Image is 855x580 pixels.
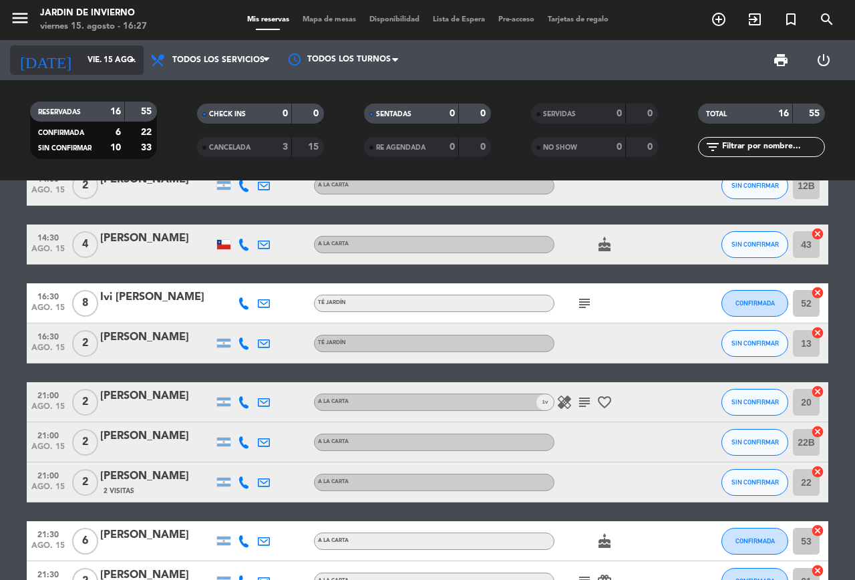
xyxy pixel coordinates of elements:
[596,533,613,549] i: cake
[72,528,98,555] span: 6
[811,564,824,577] i: cancel
[480,142,488,152] strong: 0
[450,109,455,118] strong: 0
[819,11,835,27] i: search
[721,528,788,555] button: CONFIRMADA
[72,172,98,199] span: 2
[811,326,824,339] i: cancel
[811,227,824,241] i: cancel
[31,343,65,359] span: ago. 15
[31,442,65,458] span: ago. 15
[72,290,98,317] span: 8
[721,140,824,154] input: Filtrar por nombre...
[100,289,214,306] div: Ivi [PERSON_NAME]
[100,428,214,445] div: [PERSON_NAME]
[141,143,154,152] strong: 33
[721,231,788,258] button: SIN CONFIRMAR
[318,241,349,247] span: A LA CARTA
[480,109,488,118] strong: 0
[116,128,121,137] strong: 6
[816,52,832,68] i: power_settings_new
[536,394,554,410] span: v
[296,16,363,23] span: Mapa de mesas
[721,469,788,496] button: SIN CONFIRMAR
[31,186,65,201] span: ago. 15
[426,16,492,23] span: Lista de Espera
[10,8,30,28] i: menu
[72,469,98,496] span: 2
[706,111,727,118] span: TOTAL
[10,8,30,33] button: menu
[811,385,824,398] i: cancel
[731,339,779,347] span: SIN CONFIRMAR
[100,468,214,485] div: [PERSON_NAME]
[40,20,147,33] div: viernes 15. agosto - 16:27
[110,107,121,116] strong: 16
[318,300,346,305] span: TÉ JARDÍN
[811,465,824,478] i: cancel
[783,11,799,27] i: turned_in_not
[31,482,65,498] span: ago. 15
[731,478,779,486] span: SIN CONFIRMAR
[543,111,576,118] span: SERVIDAS
[38,130,84,136] span: CONFIRMADA
[313,109,321,118] strong: 0
[376,144,425,151] span: RE AGENDADA
[731,438,779,446] span: SIN CONFIRMAR
[735,299,775,307] span: CONFIRMADA
[721,290,788,317] button: CONFIRMADA
[31,387,65,402] span: 21:00
[778,109,789,118] strong: 16
[209,111,246,118] span: CHECK INS
[735,537,775,545] span: CONFIRMADA
[31,303,65,319] span: ago. 15
[576,394,592,410] i: subject
[124,52,140,68] i: arrow_drop_down
[802,40,845,80] div: LOG OUT
[541,16,615,23] span: Tarjetas de regalo
[318,538,349,543] span: A LA CARTA
[363,16,426,23] span: Disponibilidad
[376,111,411,118] span: SENTADAS
[711,11,727,27] i: add_circle_outline
[731,398,779,406] span: SIN CONFIRMAR
[31,402,65,418] span: ago. 15
[705,139,721,155] i: filter_list
[318,439,349,444] span: A LA CARTA
[72,389,98,416] span: 2
[576,295,592,311] i: subject
[209,144,250,151] span: CANCELADA
[72,330,98,357] span: 2
[556,394,572,410] i: healing
[318,399,349,404] span: A LA CARTA
[283,142,288,152] strong: 3
[543,144,577,151] span: NO SHOW
[450,142,455,152] strong: 0
[318,479,349,484] span: A LA CARTA
[721,172,788,199] button: SIN CONFIRMAR
[31,526,65,541] span: 21:30
[721,330,788,357] button: SIN CONFIRMAR
[172,55,265,65] span: Todos los servicios
[809,109,822,118] strong: 55
[542,398,545,406] span: 1
[721,389,788,416] button: SIN CONFIRMAR
[596,394,613,410] i: favorite_border
[38,145,92,152] span: SIN CONFIRMAR
[141,107,154,116] strong: 55
[240,16,296,23] span: Mis reservas
[647,109,655,118] strong: 0
[731,241,779,248] span: SIN CONFIRMAR
[492,16,541,23] span: Pre-acceso
[100,388,214,405] div: [PERSON_NAME]
[721,429,788,456] button: SIN CONFIRMAR
[811,286,824,299] i: cancel
[596,237,613,253] i: cake
[283,109,288,118] strong: 0
[308,142,321,152] strong: 15
[40,7,147,20] div: JARDIN DE INVIERNO
[731,182,779,189] span: SIN CONFIRMAR
[110,143,121,152] strong: 10
[773,52,789,68] span: print
[31,467,65,482] span: 21:00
